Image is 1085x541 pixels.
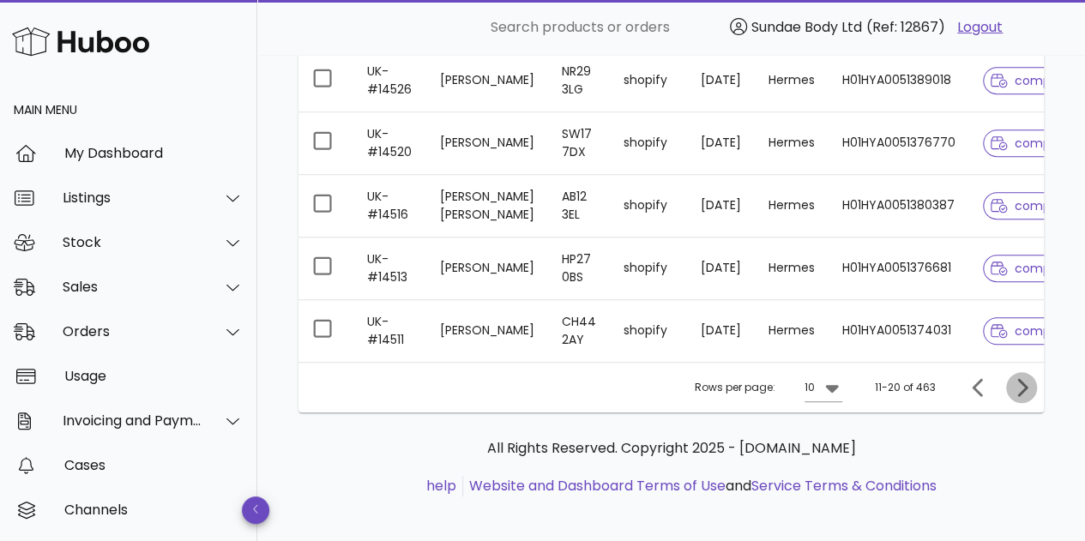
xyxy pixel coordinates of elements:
[866,17,945,37] span: (Ref: 12867)
[353,175,426,237] td: UK-#14516
[755,300,829,362] td: Hermes
[63,279,202,295] div: Sales
[610,50,687,112] td: shopify
[312,438,1030,459] p: All Rights Reserved. Copyright 2025 - [DOMAIN_NAME]
[829,112,969,175] td: H01HYA0051376770
[687,175,755,237] td: [DATE]
[991,200,1074,212] span: complete
[805,374,842,401] div: 10Rows per page:
[63,234,202,250] div: Stock
[426,175,548,237] td: [PERSON_NAME] [PERSON_NAME]
[875,380,936,395] div: 11-20 of 463
[751,476,937,496] a: Service Terms & Conditions
[829,237,969,300] td: H01HYA0051376681
[610,237,687,300] td: shopify
[610,300,687,362] td: shopify
[426,237,548,300] td: [PERSON_NAME]
[426,300,548,362] td: [PERSON_NAME]
[64,502,244,518] div: Channels
[63,323,202,340] div: Orders
[469,476,726,496] a: Website and Dashboard Terms of Use
[548,112,610,175] td: SW17 7DX
[463,476,937,496] li: and
[991,262,1074,274] span: complete
[687,237,755,300] td: [DATE]
[1006,372,1037,403] button: Next page
[991,75,1074,87] span: complete
[755,175,829,237] td: Hermes
[426,112,548,175] td: [PERSON_NAME]
[63,189,202,206] div: Listings
[751,17,862,37] span: Sundae Body Ltd
[610,112,687,175] td: shopify
[64,457,244,473] div: Cases
[695,363,842,412] div: Rows per page:
[64,368,244,384] div: Usage
[755,112,829,175] td: Hermes
[957,17,1003,38] a: Logout
[548,50,610,112] td: NR29 3LG
[353,300,426,362] td: UK-#14511
[426,476,456,496] a: help
[963,372,994,403] button: Previous page
[610,175,687,237] td: shopify
[426,50,548,112] td: [PERSON_NAME]
[687,50,755,112] td: [DATE]
[755,237,829,300] td: Hermes
[548,237,610,300] td: HP27 0BS
[353,237,426,300] td: UK-#14513
[829,300,969,362] td: H01HYA0051374031
[63,412,202,429] div: Invoicing and Payments
[755,50,829,112] td: Hermes
[64,145,244,161] div: My Dashboard
[991,137,1074,149] span: complete
[829,175,969,237] td: H01HYA0051380387
[548,300,610,362] td: CH44 2AY
[548,175,610,237] td: AB12 3EL
[991,325,1074,337] span: complete
[12,23,149,60] img: Huboo Logo
[687,112,755,175] td: [DATE]
[353,112,426,175] td: UK-#14520
[829,50,969,112] td: H01HYA0051389018
[353,50,426,112] td: UK-#14526
[687,300,755,362] td: [DATE]
[805,380,815,395] div: 10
